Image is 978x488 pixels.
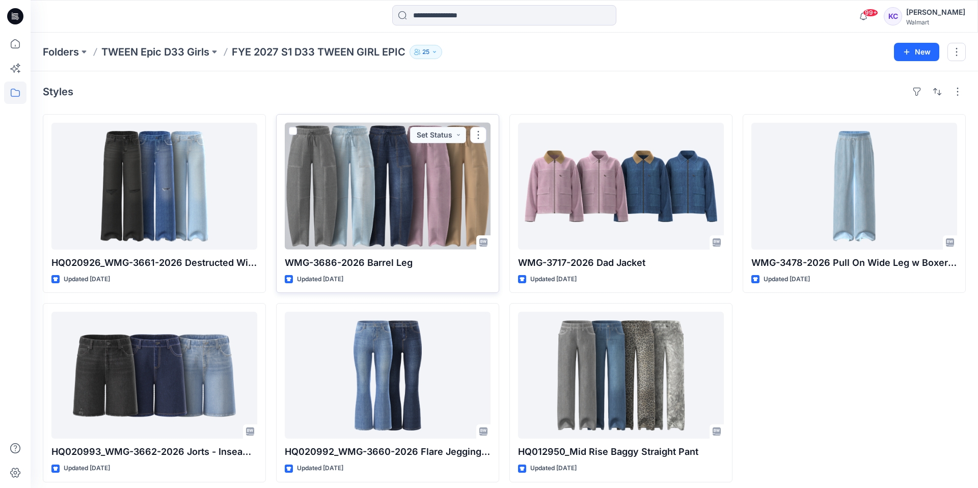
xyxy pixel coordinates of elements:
p: Updated [DATE] [64,463,110,474]
p: HQ020993_WMG-3662-2026 Jorts - Inseam 6.5 [51,445,257,459]
p: FYE 2027 S1 D33 TWEEN GIRL EPIC [232,45,405,59]
p: WMG-3686-2026 Barrel Leg [285,256,491,270]
p: WMG-3478-2026 Pull On Wide Leg w Boxer n Side Stripe [751,256,957,270]
p: HQ020926_WMG-3661-2026 Destructed Wide Leg [51,256,257,270]
a: WMG-3686-2026 Barrel Leg [285,123,491,250]
div: KC [884,7,902,25]
div: [PERSON_NAME] [906,6,965,18]
p: Updated [DATE] [297,274,343,285]
a: WMG-3717-2026 Dad Jacket [518,123,724,250]
p: Updated [DATE] [530,463,577,474]
a: HQ020992_WMG-3660-2026 Flare Jegging-Inseam 24 [285,312,491,439]
span: 99+ [863,9,878,17]
p: Updated [DATE] [297,463,343,474]
p: Updated [DATE] [764,274,810,285]
p: HQ012950_Mid Rise Baggy Straight Pant [518,445,724,459]
p: Updated [DATE] [530,274,577,285]
div: Walmart [906,18,965,26]
p: WMG-3717-2026 Dad Jacket [518,256,724,270]
p: 25 [422,46,429,58]
p: HQ020992_WMG-3660-2026 Flare Jegging-Inseam 24 [285,445,491,459]
a: HQ020993_WMG-3662-2026 Jorts - Inseam 6.5 [51,312,257,439]
p: Updated [DATE] [64,274,110,285]
button: 25 [410,45,442,59]
a: WMG-3478-2026 Pull On Wide Leg w Boxer n Side Stripe [751,123,957,250]
a: Folders [43,45,79,59]
a: TWEEN Epic D33 Girls [101,45,209,59]
a: HQ020926_WMG-3661-2026 Destructed Wide Leg [51,123,257,250]
a: HQ012950_Mid Rise Baggy Straight Pant [518,312,724,439]
h4: Styles [43,86,73,98]
button: New [894,43,939,61]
